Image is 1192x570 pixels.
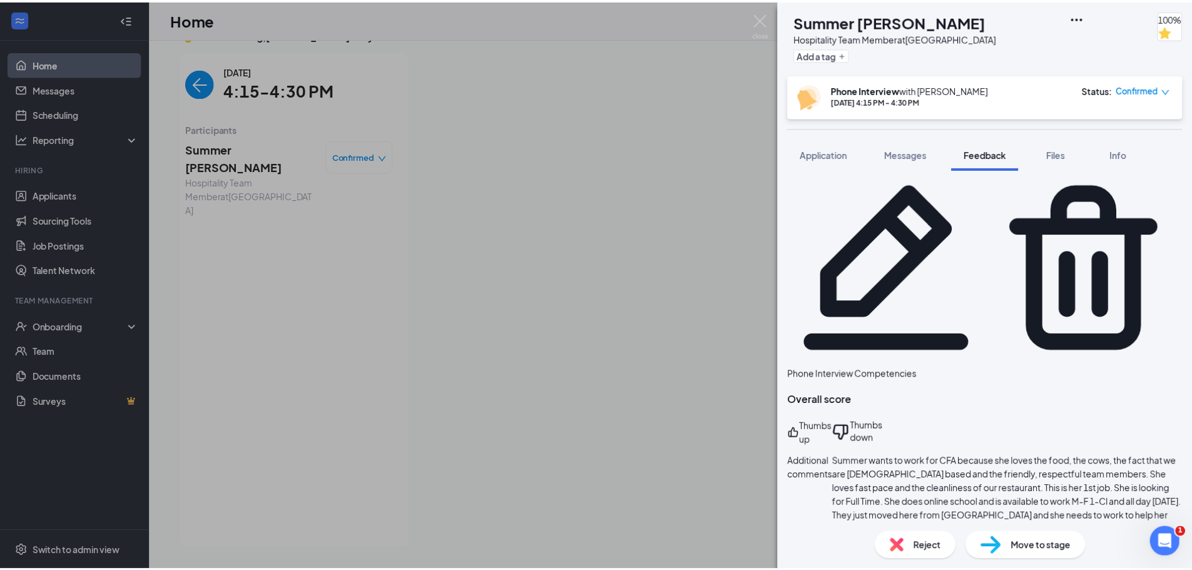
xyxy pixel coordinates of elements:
[920,539,948,553] span: Reject
[793,454,838,551] span: Additional comments
[1019,539,1079,553] span: Move to stage
[793,393,1191,407] h3: Overall score
[1090,83,1121,96] div: Status :
[806,148,853,160] span: Application
[1159,527,1189,557] iframe: Intercom live chat
[800,48,855,61] button: PlusAdd a tag
[793,168,992,367] svg: Pencil
[800,10,993,31] h1: Summer [PERSON_NAME]
[838,454,1191,551] span: Summer wants to work for CFA because she loves the food, the cows, the fact that we are [DEMOGRAP...
[793,368,924,379] span: Phone Interview Competencies
[837,96,996,106] div: [DATE] 4:15 PM - 4:30 PM
[1170,86,1179,95] span: down
[1124,83,1167,96] span: Confirmed
[1167,11,1191,24] span: 100%
[837,84,906,95] b: Phone Interview
[1054,148,1073,160] span: Files
[838,419,857,447] svg: ThumbsDown
[1077,10,1093,25] svg: Ellipses
[971,148,1014,160] span: Feedback
[857,419,895,447] div: Thumbs down
[837,83,996,96] div: with [PERSON_NAME]
[845,51,852,58] svg: Plus
[800,31,1004,44] div: Hospitality Team Member at [GEOGRAPHIC_DATA]
[793,419,805,447] svg: ThumbsUp
[992,168,1191,367] svg: Trash
[805,419,838,447] div: Thumbs up
[891,148,934,160] span: Messages
[1118,148,1135,160] span: Info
